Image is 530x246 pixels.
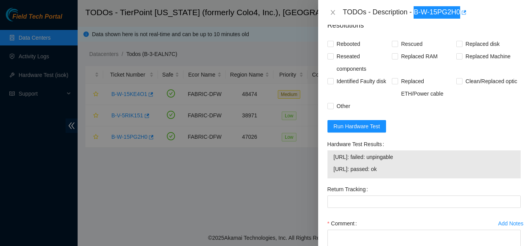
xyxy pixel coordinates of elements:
[343,6,521,19] div: TODOs - Description - B-W-15PG2H0
[334,50,392,75] span: Reseated components
[334,38,364,50] span: Rebooted
[334,165,514,173] span: [URL]: passed: ok
[398,38,426,50] span: Rescued
[327,195,521,208] input: Return Tracking
[334,153,514,161] span: [URL]: failed: unpingable
[327,9,338,16] button: Close
[327,138,387,150] label: Hardware Test Results
[327,120,386,133] button: Run Hardware Test
[334,100,353,112] span: Other
[334,75,390,87] span: Identified Faulty disk
[327,183,371,195] label: Return Tracking
[498,217,524,230] button: Add Notes
[462,75,520,87] span: Clean/Replaced optic
[462,38,503,50] span: Replaced disk
[334,122,380,131] span: Run Hardware Test
[398,75,456,100] span: Replaced ETH/Power cable
[327,217,360,230] label: Comment
[398,50,441,63] span: Replaced RAM
[330,9,336,16] span: close
[498,221,523,226] div: Add Notes
[462,50,514,63] span: Replaced Machine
